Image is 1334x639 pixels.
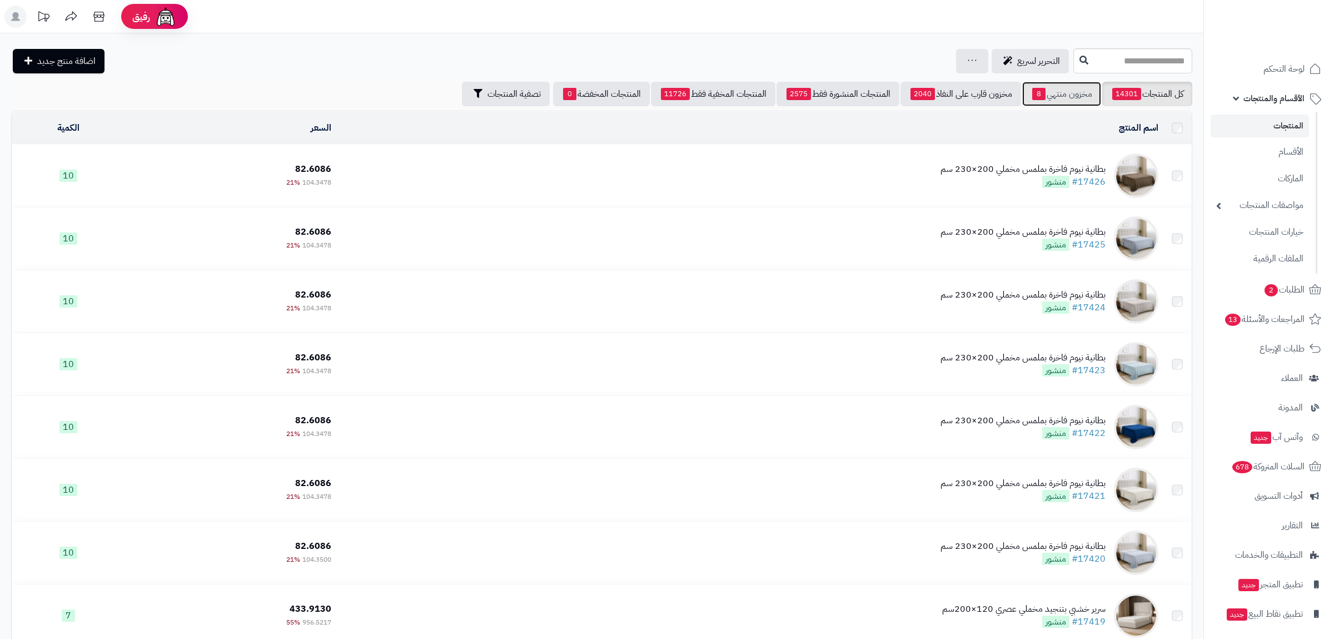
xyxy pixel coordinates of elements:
a: #17419 [1072,615,1106,628]
span: 82.6086 [295,288,331,301]
img: بطانية نيوم فاخرة بملمس مخملي 200×230 سم [1114,153,1158,198]
img: بطانية نيوم فاخرة بملمس مخملي 200×230 سم [1114,531,1158,575]
a: تطبيق نقاط البيعجديد [1211,601,1327,627]
span: وآتس آب [1250,429,1303,445]
span: 13 [1225,313,1241,325]
span: 2040 [910,88,935,100]
img: بطانية نيوم فاخرة بملمس مخملي 200×230 سم [1114,405,1158,449]
span: 82.6086 [295,539,331,553]
span: 11726 [661,88,690,100]
span: 104.3478 [302,429,331,439]
a: المنتجات [1211,115,1309,137]
span: منشور [1042,364,1069,377]
span: 82.6086 [295,225,331,239]
span: 104.3478 [302,240,331,250]
div: بطانية نيوم فاخرة بملمس مخملي 200×230 سم [940,289,1106,301]
span: المراجعات والأسئلة [1224,311,1305,327]
a: مواصفات المنتجات [1211,194,1309,217]
span: لوحة التحكم [1263,61,1305,77]
span: 10 [59,358,77,370]
span: منشور [1042,427,1069,439]
a: تطبيق المتجرجديد [1211,571,1327,598]
span: 10 [59,232,77,245]
img: بطانية نيوم فاخرة بملمس مخملي 200×230 سم [1114,279,1158,324]
span: 55% [286,617,300,627]
img: logo-2.png [1258,27,1323,51]
span: أدوات التسويق [1255,488,1303,504]
span: 21% [286,240,300,250]
a: طلبات الإرجاع [1211,335,1327,362]
div: بطانية نيوم فاخرة بملمس مخملي 200×230 سم [940,163,1106,176]
a: تحديثات المنصة [29,6,57,31]
span: 104.3478 [302,492,331,502]
span: 104.3478 [302,177,331,187]
a: #17423 [1072,364,1106,377]
span: 10 [59,421,77,433]
a: اضافة منتج جديد [13,49,104,73]
a: السلات المتروكة678 [1211,453,1327,480]
span: السلات المتروكة [1231,459,1305,474]
a: وآتس آبجديد [1211,424,1327,450]
span: 0 [563,88,576,100]
span: 21% [286,429,300,439]
img: بطانية نيوم فاخرة بملمس مخملي 200×230 سم [1114,216,1158,261]
span: تطبيق نقاط البيع [1226,606,1303,622]
a: الماركات [1211,167,1309,191]
span: 21% [286,492,300,502]
a: أدوات التسويق [1211,483,1327,509]
a: #17420 [1072,552,1106,566]
span: جديد [1227,608,1247,621]
span: 21% [286,303,300,313]
span: 104.3478 [302,366,331,376]
a: مخزون منتهي8 [1022,82,1101,106]
span: اضافة منتج جديد [37,55,96,68]
div: بطانية نيوم فاخرة بملمس مخملي 200×230 سم [940,540,1106,553]
a: المدونة [1211,394,1327,421]
span: 10 [59,295,77,308]
div: بطانية نيوم فاخرة بملمس مخملي 200×230 سم [940,477,1106,490]
span: 2 [1265,284,1278,296]
a: كل المنتجات14301 [1102,82,1192,106]
span: 82.6086 [295,162,331,176]
a: #17424 [1072,301,1106,314]
span: 10 [59,170,77,182]
span: 7 [62,610,75,622]
span: 14301 [1112,88,1141,100]
span: 678 [1232,460,1253,473]
span: 8 [1032,88,1046,100]
a: السعر [311,121,331,135]
div: بطانية نيوم فاخرة بملمس مخملي 200×230 سم [940,414,1106,427]
a: خيارات المنتجات [1211,220,1309,244]
div: سرير خشبي بتنجيد مخملي عصري 120×200سم [942,603,1106,616]
span: منشور [1042,553,1069,565]
span: 21% [286,554,300,564]
span: رفيق [132,10,150,23]
a: المراجعات والأسئلة13 [1211,306,1327,333]
span: العملاء [1281,370,1303,386]
span: 82.6086 [295,477,331,490]
a: لوحة التحكم [1211,56,1327,82]
span: 2575 [787,88,811,100]
span: جديد [1238,579,1259,591]
a: #17426 [1072,175,1106,189]
span: منشور [1042,616,1069,628]
a: العملاء [1211,365,1327,392]
span: الطلبات [1263,282,1305,298]
a: المنتجات المخفية فقط11726 [651,82,775,106]
span: منشور [1042,490,1069,502]
span: 10 [59,484,77,496]
a: الأقسام [1211,140,1309,164]
span: 21% [286,366,300,376]
a: المنتجات المنشورة فقط2575 [776,82,899,106]
a: التحرير لسريع [992,49,1069,73]
span: التحرير لسريع [1017,55,1060,68]
div: بطانية نيوم فاخرة بملمس مخملي 200×230 سم [940,226,1106,239]
span: 82.6086 [295,351,331,364]
span: طلبات الإرجاع [1260,341,1305,356]
span: التطبيقات والخدمات [1235,547,1303,563]
div: بطانية نيوم فاخرة بملمس مخملي 200×230 سم [940,351,1106,364]
a: #17425 [1072,238,1106,251]
span: منشور [1042,239,1069,251]
a: التقارير [1211,512,1327,539]
a: الطلبات2 [1211,276,1327,303]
